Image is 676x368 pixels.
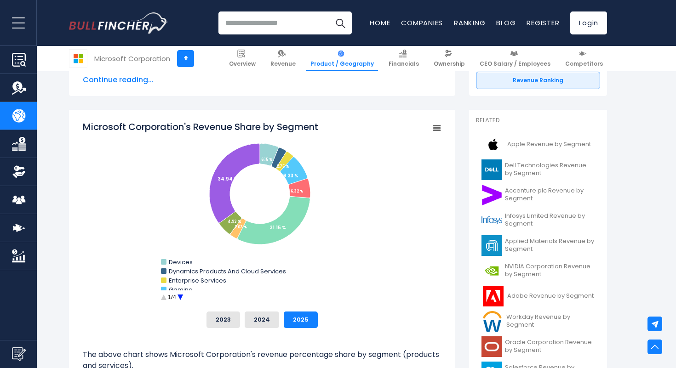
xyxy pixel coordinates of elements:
img: ORCL logo [481,336,502,357]
button: 2025 [284,311,318,328]
button: 2024 [245,311,279,328]
img: AAPL logo [481,134,504,155]
img: NVDA logo [481,260,502,281]
span: Revenue [270,60,296,68]
a: Adobe Revenue by Segment [476,283,600,309]
tspan: 2.63 % [235,225,247,230]
a: Applied Materials Revenue by Segment [476,233,600,258]
img: AMAT logo [481,235,502,256]
tspan: 34.94 % [218,176,238,182]
tspan: 6.32 % [291,189,303,194]
span: Competitors [565,60,603,68]
img: DELL logo [481,159,502,180]
span: Accenture plc Revenue by Segment [505,187,595,203]
a: Competitors [561,46,607,71]
button: Search [329,11,352,34]
text: Devices [169,258,193,266]
a: Ownership [430,46,469,71]
span: Applied Materials Revenue by Segment [505,238,595,253]
img: MSFT logo [69,50,87,67]
span: Oracle Corporation Revenue by Segment [505,339,595,354]
tspan: 8.33 % [283,172,298,179]
img: Ownership [12,165,26,179]
button: 2023 [206,311,240,328]
a: Financials [384,46,423,71]
span: Product / Geography [310,60,374,68]
a: + [177,50,194,67]
span: CEO Salary / Employees [480,60,550,68]
a: Go to homepage [69,12,168,34]
a: Accenture plc Revenue by Segment [476,182,600,208]
a: Workday Revenue by Segment [476,309,600,334]
a: Revenue Ranking [476,72,600,89]
a: Login [570,11,607,34]
tspan: Microsoft Corporation's Revenue Share by Segment [83,120,318,133]
text: Dynamics Products And Cloud Services [169,267,286,276]
a: Product / Geography [306,46,378,71]
img: WDAY logo [481,311,504,332]
a: Blog [496,18,516,28]
a: Overview [225,46,260,71]
img: ADBE logo [481,286,504,306]
span: Infosys Limited Revenue by Segment [505,212,595,228]
img: Bullfincher logo [69,12,168,34]
img: ACN logo [481,185,502,205]
span: Financials [389,60,419,68]
span: Continue reading... [83,74,441,85]
a: Register [527,18,559,28]
a: NVIDIA Corporation Revenue by Segment [476,258,600,283]
tspan: 6.15 % [261,157,272,162]
span: Adobe Revenue by Segment [507,292,594,300]
img: INFY logo [481,210,502,231]
span: Dell Technologies Revenue by Segment [505,162,595,177]
a: Companies [401,18,443,28]
a: Oracle Corporation Revenue by Segment [476,334,600,359]
tspan: 4.93 % [228,219,241,224]
span: Workday Revenue by Segment [506,313,595,329]
text: 1/4 [168,294,176,300]
a: Ranking [454,18,485,28]
a: Revenue [266,46,300,71]
text: Enterprise Services [169,276,226,285]
div: Microsoft Corporation [94,53,170,64]
span: Overview [229,60,256,68]
a: Dell Technologies Revenue by Segment [476,157,600,182]
span: Apple Revenue by Segment [507,141,591,148]
span: NVIDIA Corporation Revenue by Segment [505,263,595,278]
a: CEO Salary / Employees [475,46,555,71]
tspan: 2.75 % [276,164,289,169]
span: Ownership [434,60,465,68]
p: Related [476,117,600,125]
a: Home [370,18,390,28]
a: Apple Revenue by Segment [476,132,600,157]
tspan: 31.15 % [270,224,286,231]
text: Gaming [169,285,193,294]
a: Infosys Limited Revenue by Segment [476,208,600,233]
svg: Microsoft Corporation's Revenue Share by Segment [83,120,441,304]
